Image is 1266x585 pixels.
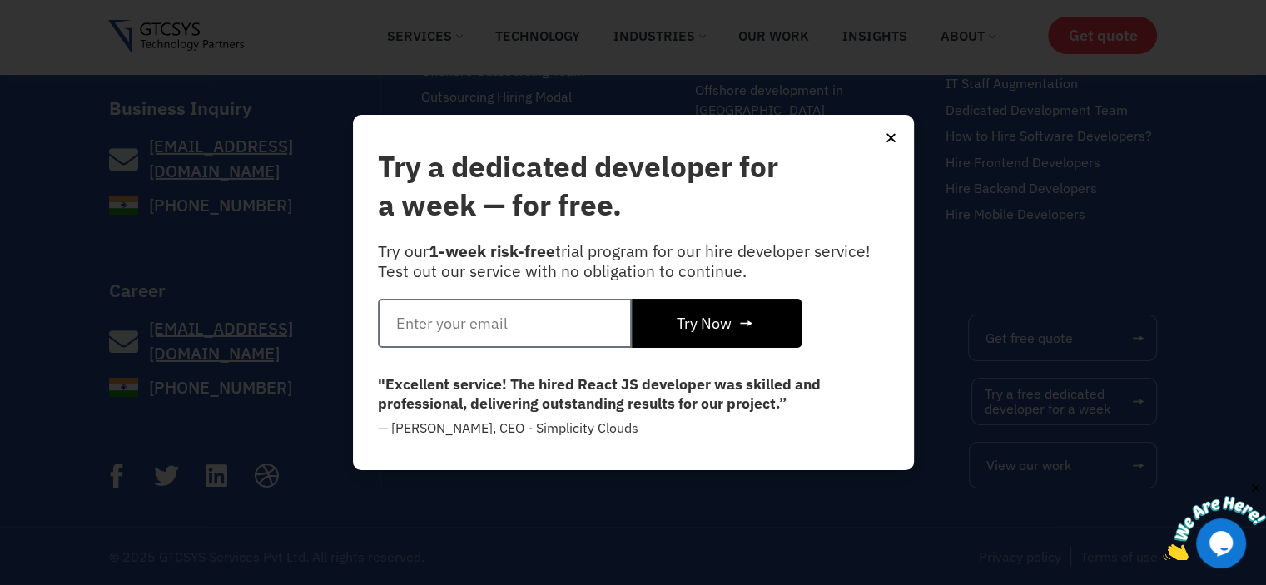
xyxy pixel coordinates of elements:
[632,299,802,348] button: Try Now
[378,241,889,283] div: Try our trial program for our hire developer service! Test out our service with no obligation to ...
[885,131,897,144] a: Close
[378,299,633,348] input: Enter your email
[378,148,787,225] div: Try a dedicated developer for a week — for free.
[429,240,555,261] b: 1-week risk-free
[378,299,802,356] form: New Form
[378,375,889,414] div: "Excellent service! The hired React JS developer was skilled and professional, delivering outstan...
[1163,481,1266,560] iframe: chat widget
[677,316,732,331] span: Try Now
[378,419,889,437] div: — [PERSON_NAME], CEO - Simplicity Clouds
